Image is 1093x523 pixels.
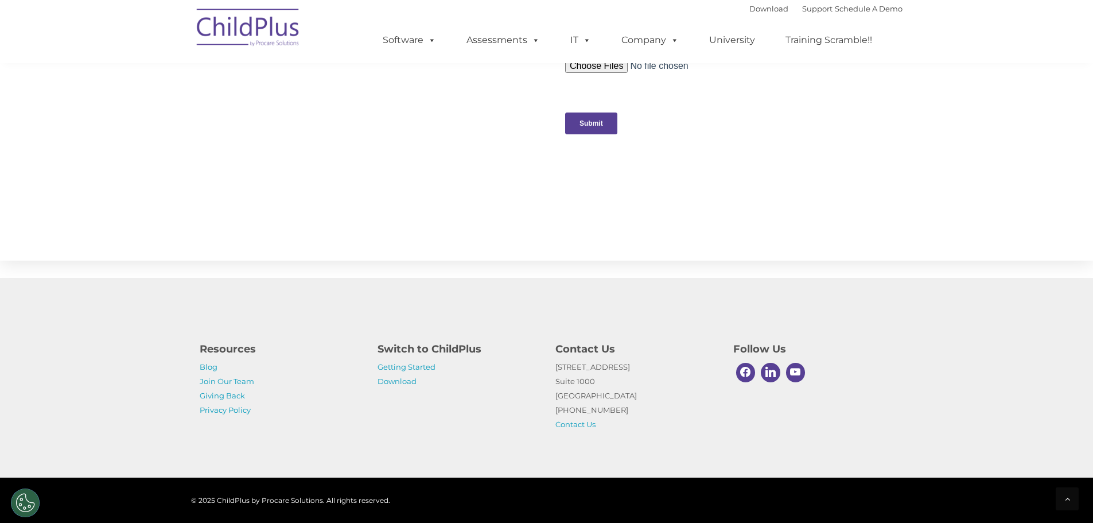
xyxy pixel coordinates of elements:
a: Linkedin [758,360,783,385]
a: Blog [200,362,217,371]
a: University [698,29,767,52]
span: Phone number [160,123,208,131]
button: Cookies Settings [11,489,40,517]
img: ChildPlus by Procare Solutions [191,1,306,58]
h4: Resources [200,341,360,357]
a: Software [371,29,448,52]
a: Getting Started [378,362,435,371]
iframe: Chat Widget [905,399,1093,523]
a: Support [802,4,833,13]
span: © 2025 ChildPlus by Procare Solutions. All rights reserved. [191,496,390,505]
a: Contact Us [555,420,596,429]
a: Youtube [783,360,808,385]
a: Training Scramble!! [774,29,884,52]
font: | [749,4,903,13]
a: Schedule A Demo [835,4,903,13]
a: Download [378,377,417,386]
h4: Contact Us [555,341,716,357]
a: IT [559,29,602,52]
a: Company [610,29,690,52]
a: Join Our Team [200,377,254,386]
a: Download [749,4,788,13]
span: Last name [160,76,195,84]
h4: Switch to ChildPlus [378,341,538,357]
p: [STREET_ADDRESS] Suite 1000 [GEOGRAPHIC_DATA] [PHONE_NUMBER] [555,360,716,432]
a: Assessments [455,29,551,52]
a: Giving Back [200,391,245,400]
h4: Follow Us [733,341,894,357]
a: Facebook [733,360,759,385]
a: Privacy Policy [200,405,251,414]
